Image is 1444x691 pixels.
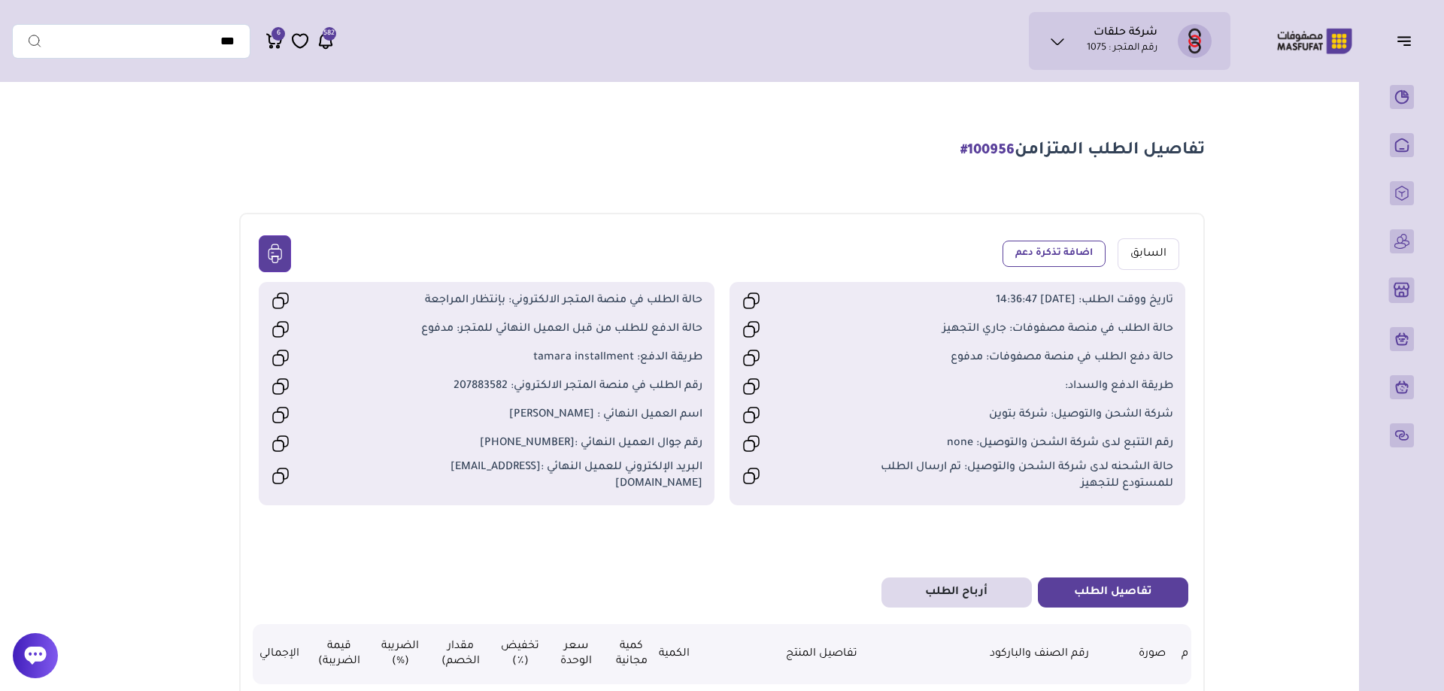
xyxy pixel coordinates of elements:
[265,32,284,50] a: 6
[1087,41,1157,56] p: رقم المتجر : 1075
[548,624,604,684] th: سعر الوحدة
[493,624,548,684] th: تخفيض (٪)
[480,438,575,450] span: [PHONE_NUMBER]
[604,624,659,684] th: كمية مجانية
[379,350,702,366] span: طريقة الدفع: tamara installment
[277,27,281,41] span: 6
[379,459,702,493] span: البريد الإلكتروني للعميل النهائي : [EMAIL_ADDRESS][DOMAIN_NAME]
[881,577,1032,608] button: أرباح الطلب
[1179,624,1191,684] th: م
[372,624,428,684] th: الضريبة (%)
[323,27,335,41] span: 582
[379,378,702,395] span: رقم الطلب في منصة المتجر الالكتروني: 207883582
[1267,26,1363,56] img: Logo
[849,321,1172,338] span: حالة الطلب في منصة مصفوفات: جاري التجهيز
[428,624,493,684] th: مقدار الخصم)
[849,292,1172,309] span: تاريخ ووقت الطلب: [DATE] 14:36:47
[659,624,690,684] th: الكمية
[1038,577,1188,608] button: تفاصيل الطلب
[849,407,1172,423] span: شركة الشحن والتوصيل: شركة بتوين
[379,321,702,338] span: حالة الدفع للطلب من قبل العميل النهائي للمتجر: مدفوع
[849,459,1172,493] span: حالة الشحنه لدى شركة الشحن والتوصيل: تم ارسال الطلب للمستودع للتجهيز
[690,624,953,684] th: تفاصيل المنتج
[379,292,702,309] span: حالة الطلب في منصة المتجر الالكتروني: بإنتظار المراجعة
[849,350,1172,366] span: حالة دفع الطلب في منصة مصفوفات: مدفوع
[1118,238,1179,270] a: السابق
[1094,26,1157,41] h1: شركة حلقات
[1178,24,1212,58] img: شركة حلقات
[317,32,335,50] a: 582
[953,624,1125,684] th: رقم الصنف والباركود
[1126,624,1179,684] th: صورة
[960,139,1205,163] h1: تفاصيل الطلب المتزامن
[306,624,372,684] th: قيمة الضريبة)
[1003,241,1106,267] button: اضافة تذكرة دعم
[379,435,702,452] span: رقم جوال العميل النهائي :
[379,407,702,423] span: اسم العميل النهائي : [PERSON_NAME]
[849,435,1172,452] span: رقم التتبع لدى شركة الشحن والتوصيل: none
[253,624,306,684] th: الإجمالي
[960,144,1015,159] span: #100956
[849,378,1172,395] span: طريقة الدفع والسداد:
